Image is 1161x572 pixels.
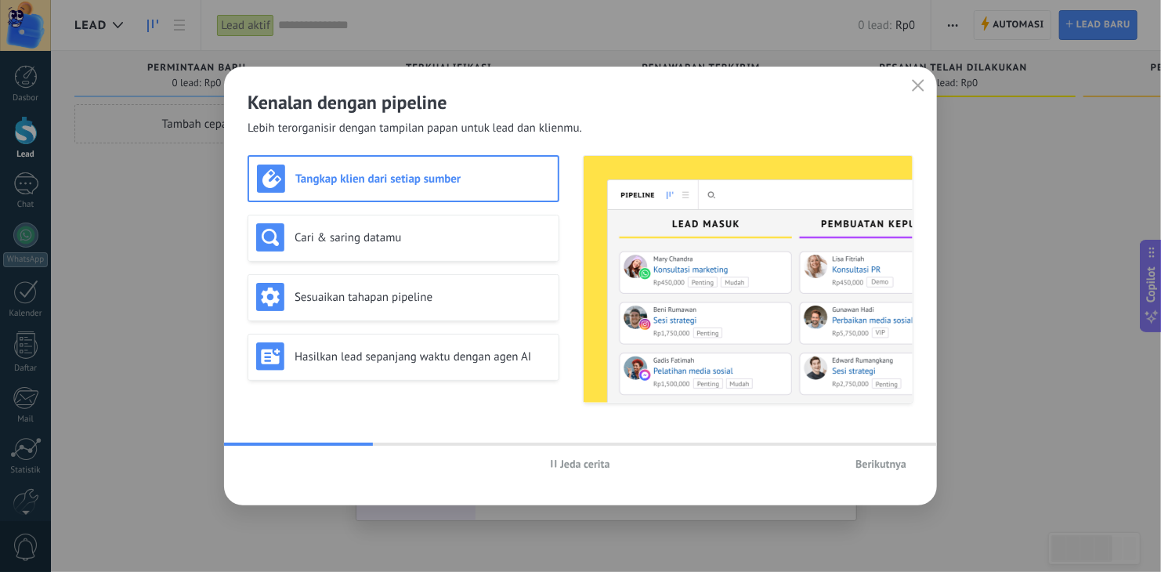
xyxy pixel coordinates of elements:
[248,90,913,114] h2: Kenalan dengan pipeline
[295,290,551,305] h3: Sesuaikan tahapan pipeline
[295,230,551,245] h3: Cari & saring datamu
[295,172,550,186] h3: Tangkap klien dari setiap sumber
[855,458,906,469] span: Berikutnya
[295,349,551,364] h3: Hasilkan lead sepanjang waktu dengan agen AI
[248,121,582,136] span: Lebih terorganisir dengan tampilan papan untuk lead dan klienmu.
[560,458,609,469] span: Jeda cerita
[848,452,913,476] button: Berikutnya
[544,452,617,476] button: Jeda cerita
